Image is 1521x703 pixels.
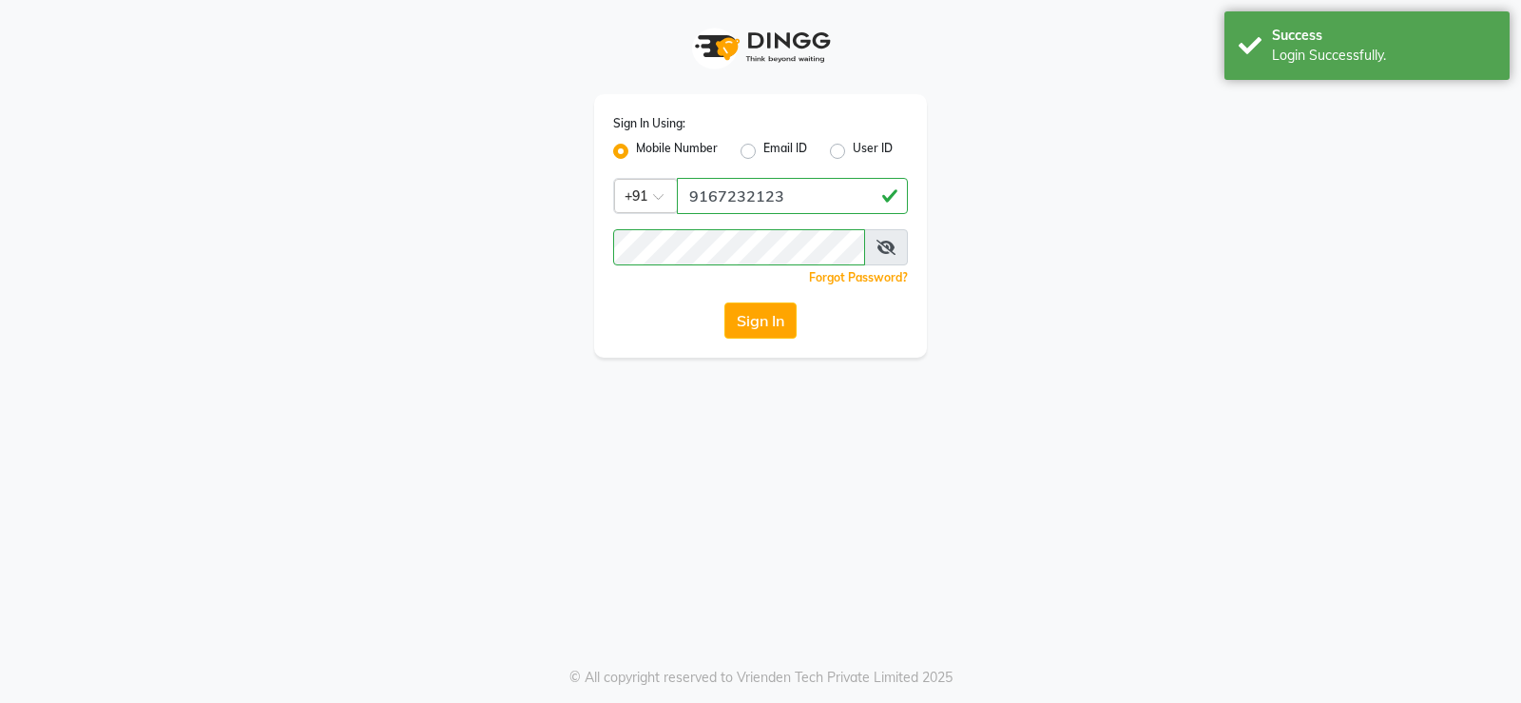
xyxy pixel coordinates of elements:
[809,270,908,284] a: Forgot Password?
[724,303,797,339] button: Sign In
[636,140,718,163] label: Mobile Number
[763,140,807,163] label: Email ID
[677,178,908,214] input: Username
[853,140,893,163] label: User ID
[1272,26,1495,46] div: Success
[1272,46,1495,66] div: Login Successfully.
[613,115,685,132] label: Sign In Using:
[684,19,837,75] img: logo1.svg
[613,229,865,265] input: Username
